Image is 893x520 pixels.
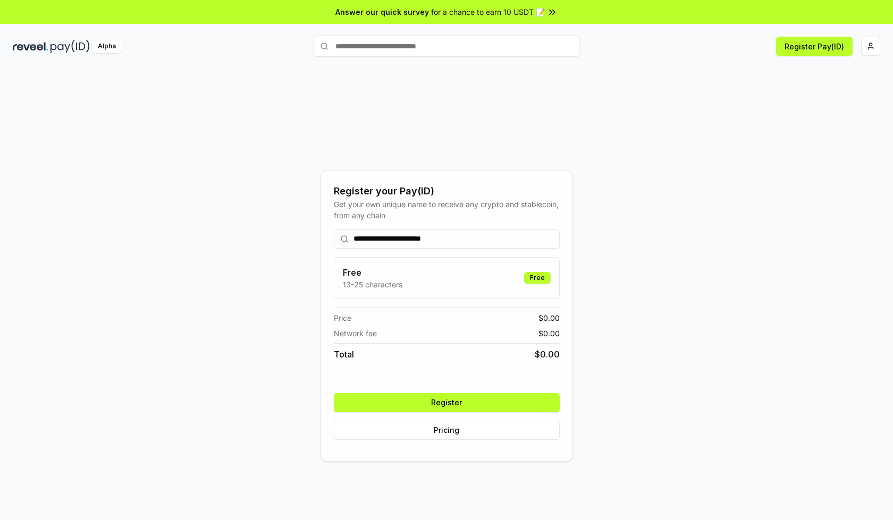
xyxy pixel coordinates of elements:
span: Price [334,312,351,323]
span: Network fee [334,328,377,339]
img: reveel_dark [13,40,48,53]
span: for a chance to earn 10 USDT 📝 [431,6,545,18]
span: $ 0.00 [538,328,560,339]
div: Free [524,272,551,284]
img: pay_id [50,40,90,53]
span: $ 0.00 [538,312,560,323]
p: 13-25 characters [343,279,402,290]
span: $ 0.00 [535,348,560,361]
div: Register your Pay(ID) [334,184,560,199]
span: Total [334,348,354,361]
button: Pricing [334,421,560,440]
span: Answer our quick survey [335,6,429,18]
div: Get your own unique name to receive any crypto and stablecoin, from any chain [334,199,560,221]
div: Alpha [92,40,122,53]
h3: Free [343,266,402,279]
button: Register [334,393,560,412]
button: Register Pay(ID) [776,37,853,56]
